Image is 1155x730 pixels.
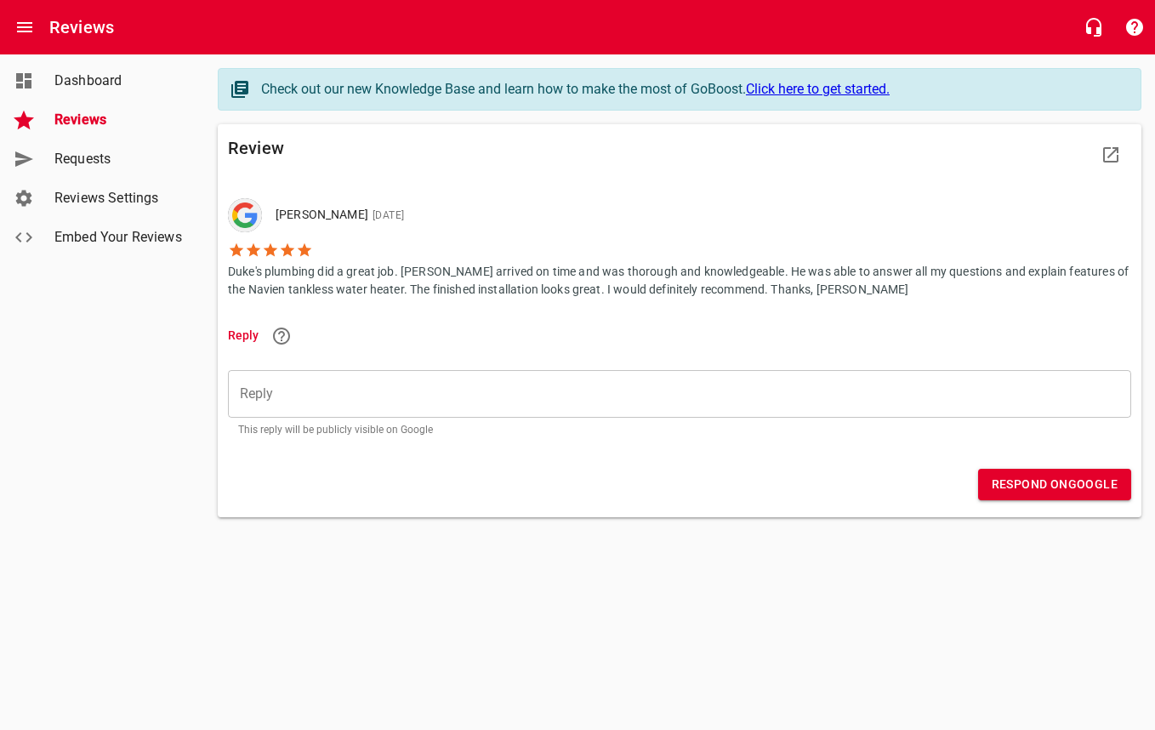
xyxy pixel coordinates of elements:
[54,110,184,130] span: Reviews
[228,259,1131,299] p: Duke's plumbing did a great job. [PERSON_NAME] arrived on time and was thorough and knowledgeable...
[228,134,680,162] h6: Review
[228,315,1131,356] li: Reply
[54,188,184,208] span: Reviews Settings
[238,425,1121,435] p: This reply will be publicly visible on Google
[1073,7,1114,48] button: Live Chat
[978,469,1131,500] button: Respond onGoogle
[54,71,184,91] span: Dashboard
[992,474,1118,495] span: Respond on Google
[4,7,45,48] button: Open drawer
[54,149,184,169] span: Requests
[228,198,262,232] img: google-dark.png
[1114,7,1155,48] button: Support Portal
[368,209,404,221] span: [DATE]
[54,227,184,248] span: Embed Your Reviews
[228,198,262,232] div: Google
[261,316,302,356] a: Learn more about responding to reviews
[1090,134,1131,175] a: View Review Site
[49,14,114,41] h6: Reviews
[261,79,1124,100] div: Check out our new Knowledge Base and learn how to make the most of GoBoost.
[276,206,1118,225] p: [PERSON_NAME]
[746,81,890,97] a: Click here to get started.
